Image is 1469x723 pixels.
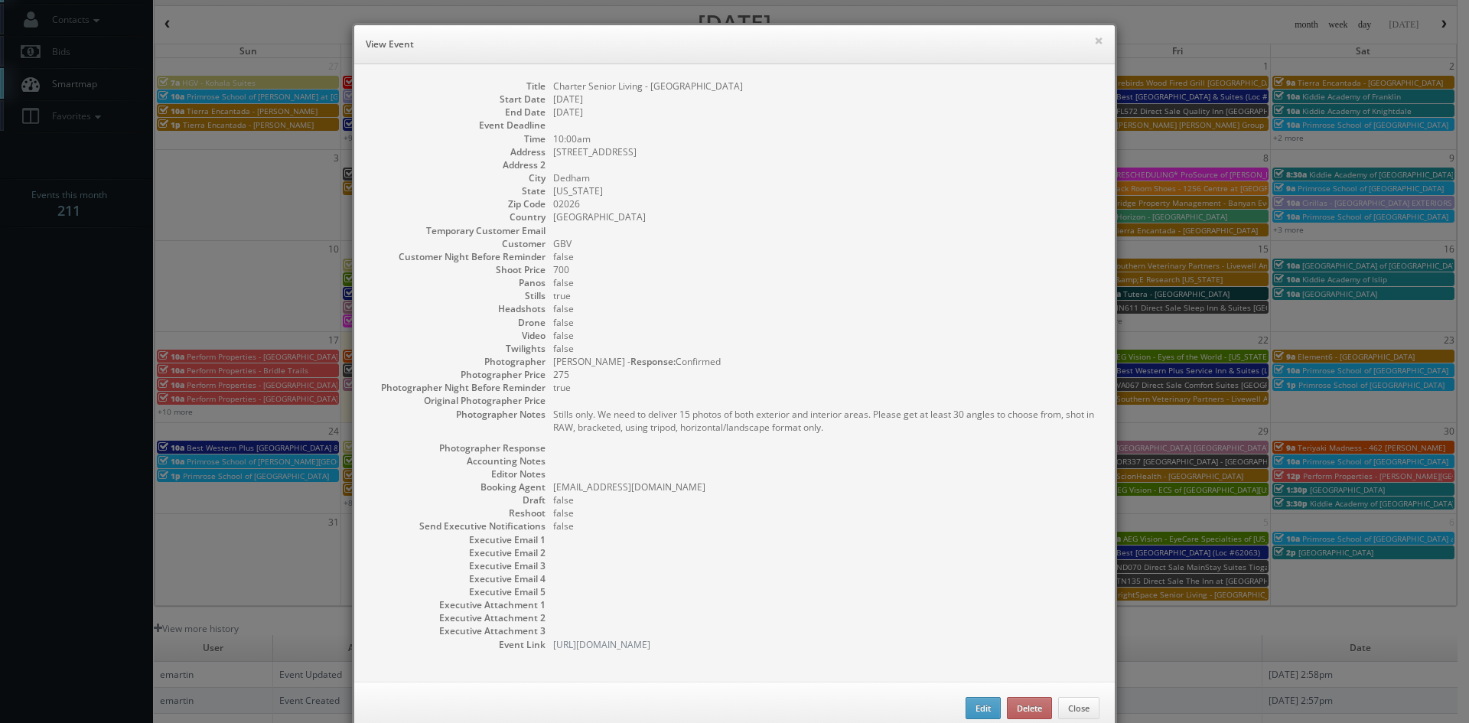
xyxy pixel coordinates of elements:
[370,408,546,421] dt: Photographer Notes
[370,145,546,158] dt: Address
[370,585,546,598] dt: Executive Email 5
[370,519,546,532] dt: Send Executive Notifications
[370,342,546,355] dt: Twilights
[370,559,546,572] dt: Executive Email 3
[370,493,546,506] dt: Draft
[370,533,546,546] dt: Executive Email 1
[553,368,1099,381] dd: 275
[370,480,546,493] dt: Booking Agent
[370,506,546,519] dt: Reshoot
[370,289,546,302] dt: Stills
[370,184,546,197] dt: State
[553,276,1099,289] dd: false
[370,368,546,381] dt: Photographer Price
[1094,35,1103,46] button: ×
[553,329,1099,342] dd: false
[370,329,546,342] dt: Video
[370,119,546,132] dt: Event Deadline
[370,638,546,651] dt: Event Link
[553,480,1099,493] dd: [EMAIL_ADDRESS][DOMAIN_NAME]
[553,638,650,651] a: [URL][DOMAIN_NAME]
[370,611,546,624] dt: Executive Attachment 2
[370,624,546,637] dt: Executive Attachment 3
[370,171,546,184] dt: City
[366,37,1103,52] h6: View Event
[553,302,1099,315] dd: false
[370,394,546,407] dt: Original Photographer Price
[370,80,546,93] dt: Title
[370,106,546,119] dt: End Date
[553,250,1099,263] dd: false
[370,132,546,145] dt: Time
[553,197,1099,210] dd: 02026
[370,158,546,171] dt: Address 2
[553,381,1099,394] dd: true
[553,316,1099,329] dd: false
[553,408,1099,434] pre: Stills only. We need to deliver 15 photos of both exterior and interior areas. Please get at leas...
[370,546,546,559] dt: Executive Email 2
[370,454,546,467] dt: Accounting Notes
[553,263,1099,276] dd: 700
[370,598,546,611] dt: Executive Attachment 1
[370,197,546,210] dt: Zip Code
[370,224,546,237] dt: Temporary Customer Email
[370,355,546,368] dt: Photographer
[370,381,546,394] dt: Photographer Night Before Reminder
[966,697,1001,720] button: Edit
[553,506,1099,519] dd: false
[370,93,546,106] dt: Start Date
[553,210,1099,223] dd: [GEOGRAPHIC_DATA]
[553,493,1099,506] dd: false
[370,263,546,276] dt: Shoot Price
[553,355,1099,368] dd: [PERSON_NAME] - Confirmed
[553,93,1099,106] dd: [DATE]
[370,302,546,315] dt: Headshots
[370,250,546,263] dt: Customer Night Before Reminder
[370,210,546,223] dt: Country
[370,237,546,250] dt: Customer
[370,572,546,585] dt: Executive Email 4
[553,289,1099,302] dd: true
[1058,697,1099,720] button: Close
[553,80,1099,93] dd: Charter Senior Living - [GEOGRAPHIC_DATA]
[553,106,1099,119] dd: [DATE]
[553,145,1099,158] dd: [STREET_ADDRESS]
[553,171,1099,184] dd: Dedham
[553,342,1099,355] dd: false
[553,184,1099,197] dd: [US_STATE]
[370,276,546,289] dt: Panos
[553,132,1099,145] dd: 10:00am
[370,467,546,480] dt: Editor Notes
[370,441,546,454] dt: Photographer Response
[553,237,1099,250] dd: GBV
[370,316,546,329] dt: Drone
[630,355,676,368] b: Response:
[1007,697,1052,720] button: Delete
[553,519,1099,532] dd: false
